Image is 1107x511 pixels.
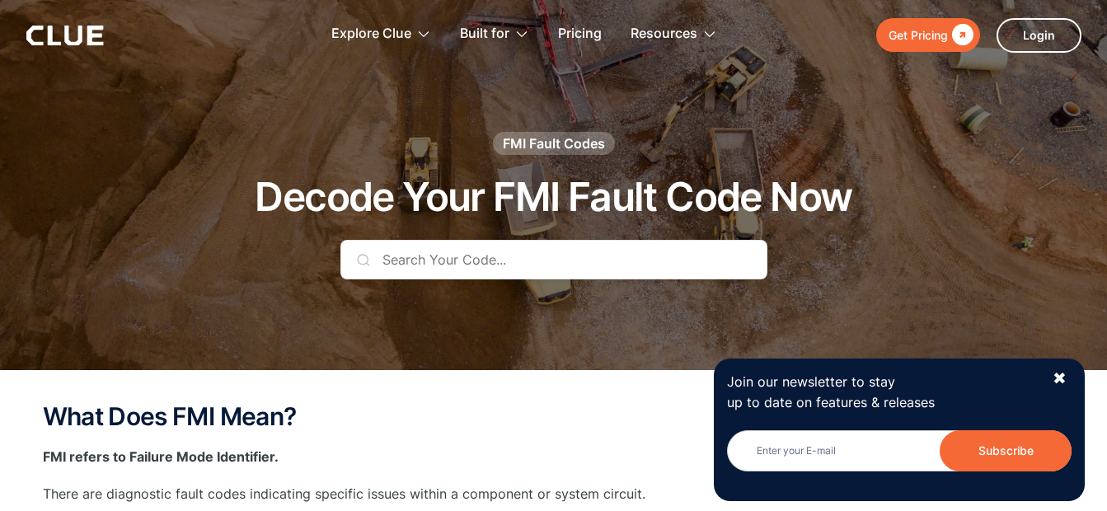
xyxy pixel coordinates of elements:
h2: What Does FMI Mean? [43,403,1065,430]
div: Built for [460,8,509,60]
a: Login [997,18,1081,53]
input: Enter your E-mail [727,430,1072,471]
div: Explore Clue [331,8,431,60]
a: Pricing [558,8,602,60]
div: ✖ [1053,368,1067,389]
div: Get Pricing [889,25,948,45]
div: Resources [631,8,717,60]
form: Newsletter [727,430,1072,488]
p: There are diagnostic fault codes indicating specific issues within a component or system circuit. [43,484,1065,504]
h1: Decode Your FMI Fault Code Now [255,176,851,219]
div: Explore Clue [331,8,411,60]
div: FMI Fault Codes [503,134,605,152]
div: Built for [460,8,529,60]
strong: FMI refers to Failure Mode Identifier. [43,448,279,465]
p: Join our newsletter to stay up to date on features & releases [727,372,1037,413]
div: Resources [631,8,697,60]
input: Search Your Code... [340,240,767,279]
a: Get Pricing [876,18,980,52]
input: Subscribe [940,430,1072,471]
div:  [948,25,973,45]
